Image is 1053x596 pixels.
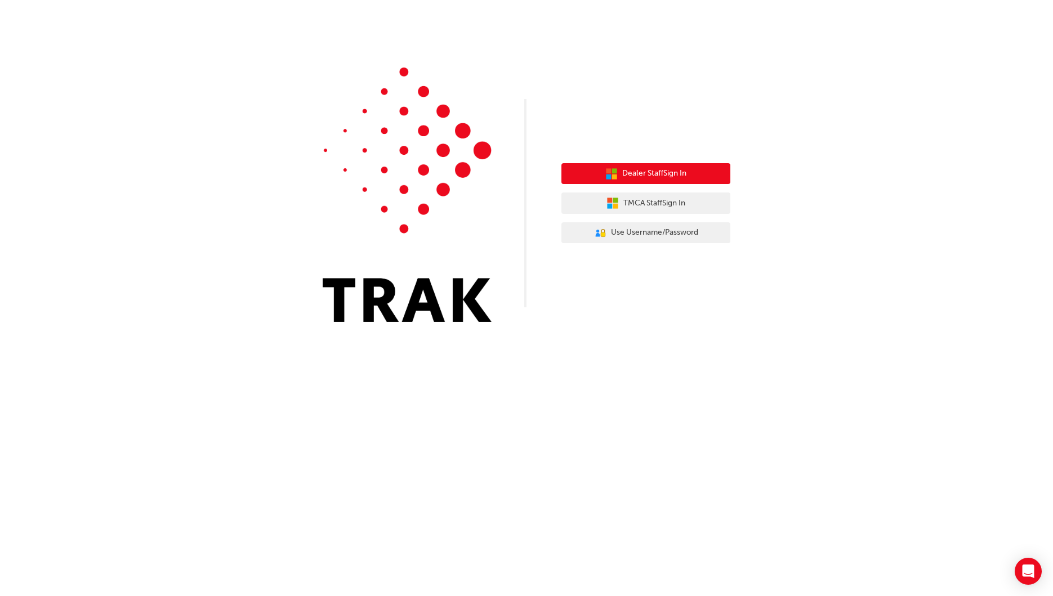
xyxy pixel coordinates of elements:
[622,167,686,180] span: Dealer Staff Sign In
[561,222,730,244] button: Use Username/Password
[1015,558,1042,585] div: Open Intercom Messenger
[323,68,492,322] img: Trak
[561,163,730,185] button: Dealer StaffSign In
[623,197,685,210] span: TMCA Staff Sign In
[611,226,698,239] span: Use Username/Password
[561,192,730,214] button: TMCA StaffSign In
